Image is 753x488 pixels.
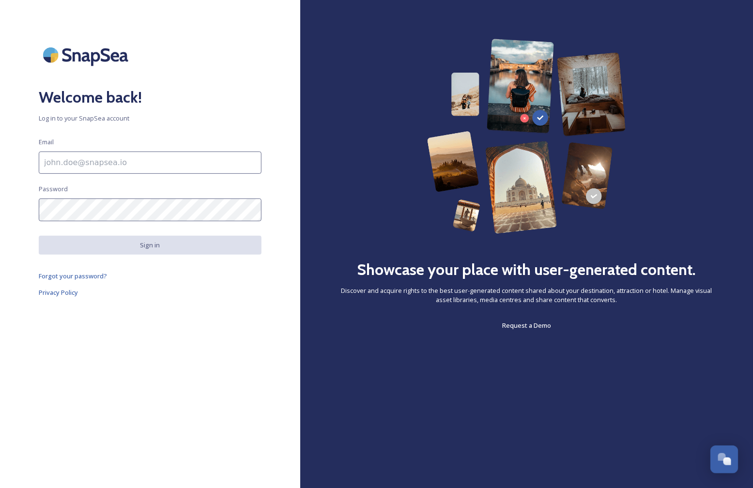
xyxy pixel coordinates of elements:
[39,272,107,280] span: Forgot your password?
[39,137,54,147] span: Email
[39,86,261,109] h2: Welcome back!
[39,270,261,282] a: Forgot your password?
[357,258,696,281] h2: Showcase your place with user-generated content.
[710,445,738,473] button: Open Chat
[39,39,136,71] img: SnapSea Logo
[502,321,551,330] span: Request a Demo
[427,39,626,234] img: 63b42ca75bacad526042e722_Group%20154-p-800.png
[39,114,261,123] span: Log in to your SnapSea account
[39,152,261,174] input: john.doe@snapsea.io
[39,287,261,298] a: Privacy Policy
[39,184,68,194] span: Password
[502,320,551,331] a: Request a Demo
[39,236,261,255] button: Sign in
[39,288,78,297] span: Privacy Policy
[339,286,714,305] span: Discover and acquire rights to the best user-generated content shared about your destination, att...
